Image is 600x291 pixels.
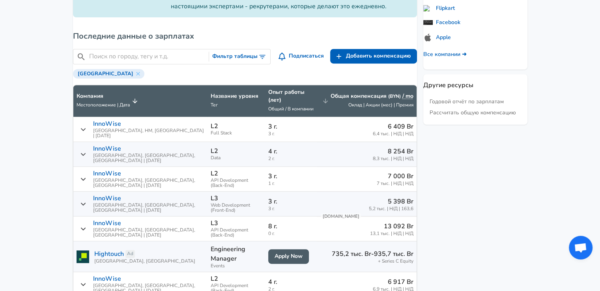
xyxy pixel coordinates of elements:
span: Общая компенсация (BYN) / moОклад | Акции (мес) | Премия [320,92,413,110]
a: Добавить компенсацию [330,49,417,63]
button: Переключить фильтры поиска [209,49,270,64]
img: WbP1Dvi.png [423,20,433,25]
a: Ad [125,250,135,257]
button: (BYN) [388,93,401,100]
p: 6 409 Br [373,122,413,131]
p: 3 г. [268,197,314,206]
button: Подписаться [277,49,327,63]
a: Все компании ➜ [423,50,467,58]
span: 8,3 тыс. | Н/Д | Н/Д [373,156,413,161]
span: Местоположение | Дата [77,102,130,108]
a: Flipkart [423,4,455,12]
span: Events [211,263,262,269]
span: [GEOGRAPHIC_DATA], [GEOGRAPHIC_DATA], [GEOGRAPHIC_DATA] | [DATE] [93,178,205,188]
p: InnoWise [93,220,121,227]
img: hightouchlogo.png [77,250,89,263]
p: 6 917 Br [373,277,413,287]
span: 7 тыс. | Н/Д | Н/Д [377,181,413,186]
p: InnoWise [93,195,121,202]
span: 3 г. [268,206,314,211]
p: 4 г. [268,147,314,156]
p: 3 г. [268,122,314,131]
span: 1 г. [268,181,314,186]
a: Apply Now [268,249,309,264]
p: Engineering Manager [211,244,262,263]
a: Hightouch [94,249,124,259]
p: L3 [211,195,218,202]
span: Тег [211,102,218,108]
p: Название уровня [211,92,262,100]
div: Открытый чат [569,236,593,259]
span: [GEOGRAPHIC_DATA], [GEOGRAPHIC_DATA], [GEOGRAPHIC_DATA] | [DATE] [93,228,205,238]
p: Общая компенсация [331,92,413,100]
p: InnoWise [93,145,121,152]
p: Опыт работы (лет) [268,88,314,104]
span: Data [211,155,262,160]
p: 13 092 Br [370,222,413,231]
p: 4 г. [268,277,314,287]
span: 5,2 тыс. | Н/Д | 163,6 [369,206,413,211]
span: Оклад | Акции (мес) | Премия [348,102,413,108]
span: Web Development (Front-End) [211,203,262,213]
a: Facebook [423,19,460,26]
span: 0 г. [268,231,314,236]
span: 2 г. [268,156,314,161]
h6: Последние данные о зарплатах [73,30,417,43]
p: 7 000 Br [377,172,413,181]
span: 6,4 тыс. | Н/Д | Н/Д [373,131,413,136]
span: [GEOGRAPHIC_DATA], [GEOGRAPHIC_DATA], [GEOGRAPHIC_DATA] | [DATE] [93,203,205,213]
p: 3 г. [268,172,314,181]
p: 8 254 Br [373,147,413,156]
span: 3 г. [268,131,314,136]
img: V9Z8kVf.png [423,33,433,43]
p: InnoWise [93,170,121,177]
p: 735,2 тыс. Br-935,7 тыс. Br [332,249,413,259]
div: [GEOGRAPHIC_DATA] [73,69,144,78]
span: API Development (Back-End) [211,178,262,188]
p: L2 [211,123,218,130]
span: Full Stack [211,131,262,136]
p: InnoWise [93,120,121,127]
a: Рассчитать общую компенсацию [430,109,516,117]
p: InnoWise [93,275,121,282]
p: L3 [211,220,218,227]
a: Apple [423,33,451,43]
p: L2 [211,147,218,155]
span: [GEOGRAPHIC_DATA], [GEOGRAPHIC_DATA] [94,259,195,264]
a: Годовой отчёт по зарплатам [430,98,504,106]
p: 5 398 Br [369,197,413,206]
span: КомпанияМестоположение | Дата [77,92,140,110]
span: 13,1 тыс. | Н/Д | Н/Д [370,231,413,236]
p: L2 [211,170,218,177]
span: + Series C Equity [378,259,413,264]
p: Другие ресурсы [423,74,527,90]
span: [GEOGRAPHIC_DATA], HM, [GEOGRAPHIC_DATA] | [DATE] [93,128,205,138]
img: flipkart.com [423,5,433,11]
span: [GEOGRAPHIC_DATA], [GEOGRAPHIC_DATA], [GEOGRAPHIC_DATA] | [DATE] [93,153,205,163]
span: API Development (Back-End) [211,228,262,238]
span: Общий / В компании [268,106,314,112]
button: / mo [402,92,413,100]
p: L2 [211,275,218,282]
p: Компания [77,92,130,100]
span: [GEOGRAPHIC_DATA] [75,71,136,77]
input: Поиск по городу, тегу и т.д. [89,52,206,62]
span: Добавить компенсацию [346,51,411,61]
p: 8 г. [268,222,314,231]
